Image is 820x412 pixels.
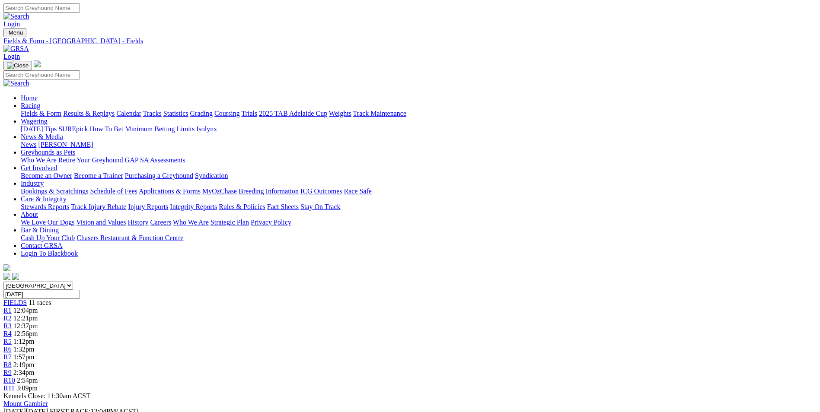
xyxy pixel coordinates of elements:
a: Minimum Betting Limits [125,125,195,133]
a: Become a Trainer [74,172,123,179]
img: Search [3,13,29,20]
a: Purchasing a Greyhound [125,172,193,179]
a: R9 [3,369,12,376]
div: About [21,219,817,226]
a: Coursing [214,110,240,117]
a: Grading [190,110,213,117]
a: Retire Your Greyhound [58,156,123,164]
span: 1:12pm [13,338,35,345]
span: Kennels Close: 11:30am ACST [3,392,90,399]
button: Toggle navigation [3,28,26,37]
div: Industry [21,187,817,195]
a: Cash Up Your Club [21,234,75,241]
a: Stewards Reports [21,203,69,210]
a: Fields & Form [21,110,61,117]
a: Strategic Plan [211,219,249,226]
a: Bookings & Scratchings [21,187,88,195]
a: Schedule of Fees [90,187,137,195]
a: FIELDS [3,299,27,306]
a: R10 [3,377,15,384]
a: Integrity Reports [170,203,217,210]
a: Bar & Dining [21,226,59,234]
a: 2025 TAB Adelaide Cup [259,110,327,117]
a: Greyhounds as Pets [21,149,75,156]
div: Get Involved [21,172,817,180]
a: Careers [150,219,171,226]
a: R4 [3,330,12,337]
a: Syndication [195,172,228,179]
div: Wagering [21,125,817,133]
span: 12:04pm [13,307,38,314]
a: Become an Owner [21,172,72,179]
span: 11 races [29,299,51,306]
a: R11 [3,384,15,392]
span: Menu [9,29,23,36]
a: Track Maintenance [353,110,406,117]
div: Racing [21,110,817,117]
span: R2 [3,314,12,322]
a: ICG Outcomes [300,187,342,195]
img: logo-grsa-white.png [3,264,10,271]
span: 2:54pm [17,377,38,384]
div: Care & Integrity [21,203,817,211]
a: Chasers Restaurant & Function Centre [77,234,183,241]
a: MyOzChase [202,187,237,195]
a: Industry [21,180,44,187]
a: Racing [21,102,40,109]
a: R7 [3,353,12,361]
a: Get Involved [21,164,57,171]
a: We Love Our Dogs [21,219,74,226]
img: GRSA [3,45,29,53]
a: How To Bet [90,125,124,133]
div: Greyhounds as Pets [21,156,817,164]
span: 12:37pm [13,322,38,330]
a: R6 [3,345,12,353]
a: Fact Sheets [267,203,299,210]
img: twitter.svg [12,273,19,280]
a: Weights [329,110,351,117]
a: Home [21,94,38,101]
a: GAP SA Assessments [125,156,185,164]
a: Mount Gambier [3,400,48,407]
span: 2:34pm [13,369,35,376]
div: Bar & Dining [21,234,817,242]
a: Fields & Form - [GEOGRAPHIC_DATA] - Fields [3,37,817,45]
input: Search [3,3,80,13]
a: Who We Are [173,219,209,226]
a: [PERSON_NAME] [38,141,93,148]
a: Isolynx [196,125,217,133]
a: Login To Blackbook [21,250,78,257]
a: Calendar [116,110,141,117]
input: Search [3,70,80,79]
a: Race Safe [344,187,371,195]
span: 3:09pm [16,384,38,392]
a: Tracks [143,110,162,117]
span: R1 [3,307,12,314]
a: Privacy Policy [251,219,291,226]
a: SUREpick [58,125,88,133]
a: Contact GRSA [21,242,62,249]
img: Close [7,62,29,69]
a: Injury Reports [128,203,168,210]
span: 12:56pm [13,330,38,337]
div: News & Media [21,141,817,149]
a: News [21,141,36,148]
a: Trials [241,110,257,117]
a: Statistics [163,110,188,117]
span: 1:57pm [13,353,35,361]
img: Search [3,79,29,87]
a: About [21,211,38,218]
a: R5 [3,338,12,345]
img: logo-grsa-white.png [34,60,41,67]
a: R3 [3,322,12,330]
a: Breeding Information [239,187,299,195]
button: Toggle navigation [3,61,32,70]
